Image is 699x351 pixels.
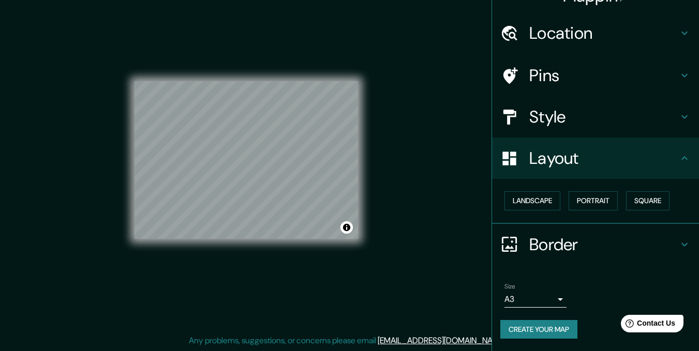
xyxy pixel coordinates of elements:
div: Layout [492,138,699,179]
div: Style [492,96,699,138]
button: Portrait [569,191,618,210]
h4: Style [529,106,678,127]
button: Create your map [500,320,577,339]
h4: Border [529,234,678,255]
button: Square [626,191,670,210]
h4: Pins [529,65,678,86]
div: Location [492,12,699,54]
div: Border [492,224,699,265]
canvas: Map [135,81,358,239]
h4: Location [529,23,678,43]
div: A3 [504,291,567,308]
a: [EMAIL_ADDRESS][DOMAIN_NAME] [378,335,505,346]
iframe: Help widget launcher [607,311,688,340]
button: Toggle attribution [340,221,353,234]
div: Pins [492,55,699,96]
h4: Layout [529,148,678,169]
button: Landscape [504,191,560,210]
p: Any problems, suggestions, or concerns please email . [189,334,507,347]
label: Size [504,282,515,291]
